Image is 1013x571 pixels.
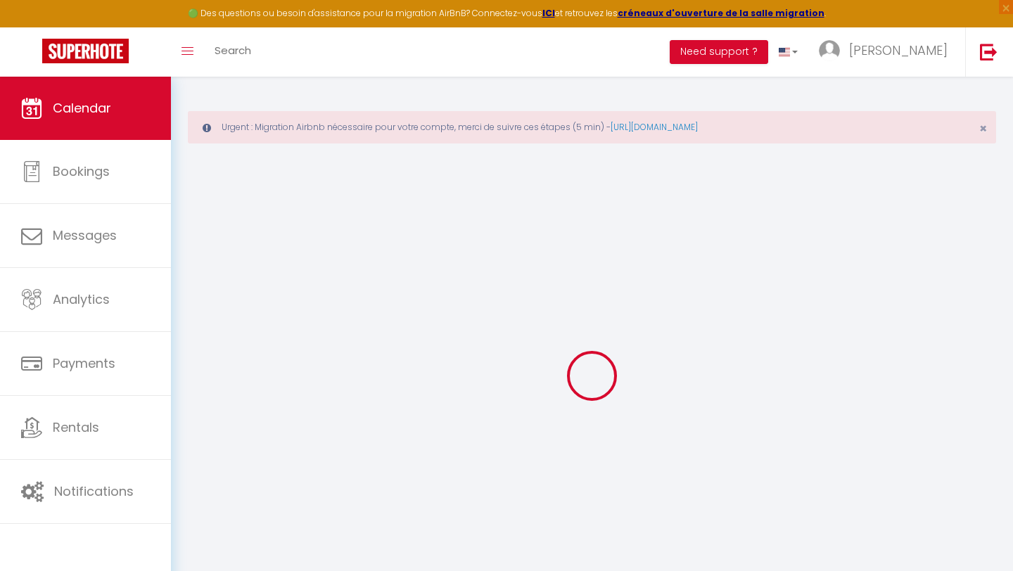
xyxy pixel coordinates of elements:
[204,27,262,77] a: Search
[215,43,251,58] span: Search
[53,162,110,180] span: Bookings
[53,99,111,117] span: Calendar
[819,40,840,61] img: ...
[542,7,555,19] a: ICI
[53,290,110,308] span: Analytics
[979,120,987,137] span: ×
[849,41,948,59] span: [PERSON_NAME]
[808,27,965,77] a: ... [PERSON_NAME]
[53,226,117,244] span: Messages
[670,40,768,64] button: Need support ?
[54,482,134,500] span: Notifications
[42,39,129,63] img: Super Booking
[980,43,998,60] img: logout
[188,111,996,143] div: Urgent : Migration Airbnb nécessaire pour votre compte, merci de suivre ces étapes (5 min) -
[979,122,987,135] button: Close
[53,354,115,372] span: Payments
[53,418,99,436] span: Rentals
[611,121,698,133] a: [URL][DOMAIN_NAME]
[618,7,824,19] a: créneaux d'ouverture de la salle migration
[11,6,53,48] button: Ouvrir le widget de chat LiveChat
